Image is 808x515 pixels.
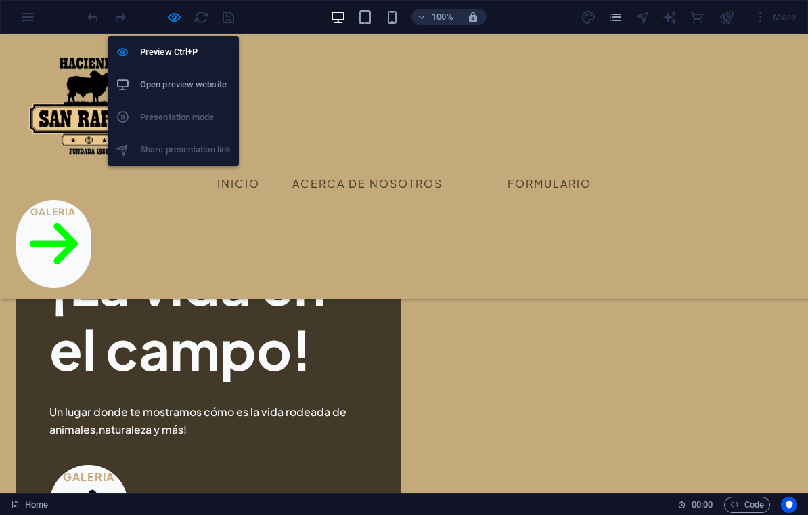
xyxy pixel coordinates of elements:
[608,9,624,25] button: pages
[411,9,459,25] button: 100%
[11,497,48,513] a: Click to cancel selection. Double-click to open Pages
[724,497,770,513] button: Code
[730,497,764,513] span: Code
[432,9,453,25] h6: 100%
[49,371,346,403] span: Un lugar donde te mostramos cómo es la vida rodeada de animales,naturaleza y más!
[140,44,231,60] h6: Preview Ctrl+P
[692,497,713,513] span: 00 00
[49,215,326,349] span: ¡La vida en el campo!
[217,133,260,166] a: Inicio
[781,497,797,513] button: Usercentrics
[140,77,231,93] h6: Open preview website
[467,11,479,23] i: On resize automatically adjust zoom level to fit chosen device.
[508,133,591,166] a: Formulario
[16,166,91,254] a: Galeria
[608,9,623,25] i: Pages (Ctrl+Alt+S)
[292,133,443,166] a: Acerca de Nosotros
[701,499,703,510] span: :
[677,497,713,513] h6: Session time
